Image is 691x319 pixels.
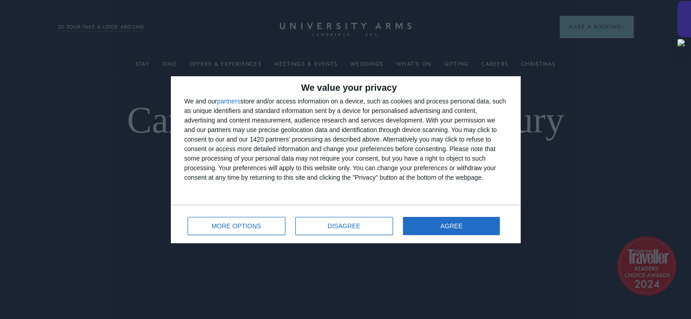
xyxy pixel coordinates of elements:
span: MORE OPTIONS [212,223,261,229]
button: DISAGREE [295,217,393,235]
button: partners [217,98,240,104]
div: We and our store and/or access information on a device, such as cookies and process personal data... [184,97,507,182]
span: AGREE [440,223,462,229]
div: qc-cmp2-ui [171,76,521,243]
button: AGREE [403,217,500,235]
h2: We value your privacy [184,83,507,92]
span: DISAGREE [328,223,360,229]
button: MORE OPTIONS [188,217,285,235]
